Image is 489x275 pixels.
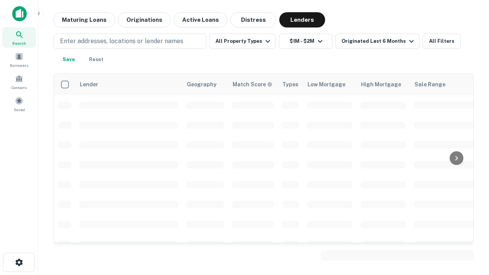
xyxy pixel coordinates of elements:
div: Originated Last 6 Months [342,37,416,46]
button: Active Loans [174,12,227,27]
button: Enter addresses, locations or lender names [53,34,206,49]
a: Contacts [2,71,36,92]
th: Geography [182,74,228,95]
th: Capitalize uses an advanced AI algorithm to match your search with the best lender. The match sco... [228,74,278,95]
th: Sale Range [410,74,479,95]
th: Low Mortgage [303,74,356,95]
div: Low Mortgage [308,80,345,89]
button: All Property Types [209,34,276,49]
button: $1M - $2M [279,34,332,49]
div: Sale Range [415,80,445,89]
span: Search [12,40,26,46]
button: All Filters [423,34,461,49]
th: Types [278,74,303,95]
div: Capitalize uses an advanced AI algorithm to match your search with the best lender. The match sco... [233,80,272,89]
a: Saved [2,94,36,114]
div: Lender [80,80,98,89]
button: Distress [230,12,276,27]
p: Enter addresses, locations or lender names [60,37,183,46]
a: Search [2,27,36,48]
a: Borrowers [2,49,36,70]
h6: Match Score [233,80,271,89]
div: High Mortgage [361,80,401,89]
span: Saved [14,107,25,113]
img: capitalize-icon.png [12,6,27,21]
button: Reset [84,52,108,67]
button: Lenders [279,12,325,27]
button: Originations [118,12,171,27]
span: Borrowers [10,62,28,68]
button: Save your search to get updates of matches that match your search criteria. [57,52,81,67]
th: High Mortgage [356,74,410,95]
button: Maturing Loans [53,12,115,27]
th: Lender [75,74,182,95]
span: Contacts [11,84,27,91]
iframe: Chat Widget [451,214,489,251]
div: Types [282,80,298,89]
button: Originated Last 6 Months [335,34,419,49]
div: Geography [187,80,217,89]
